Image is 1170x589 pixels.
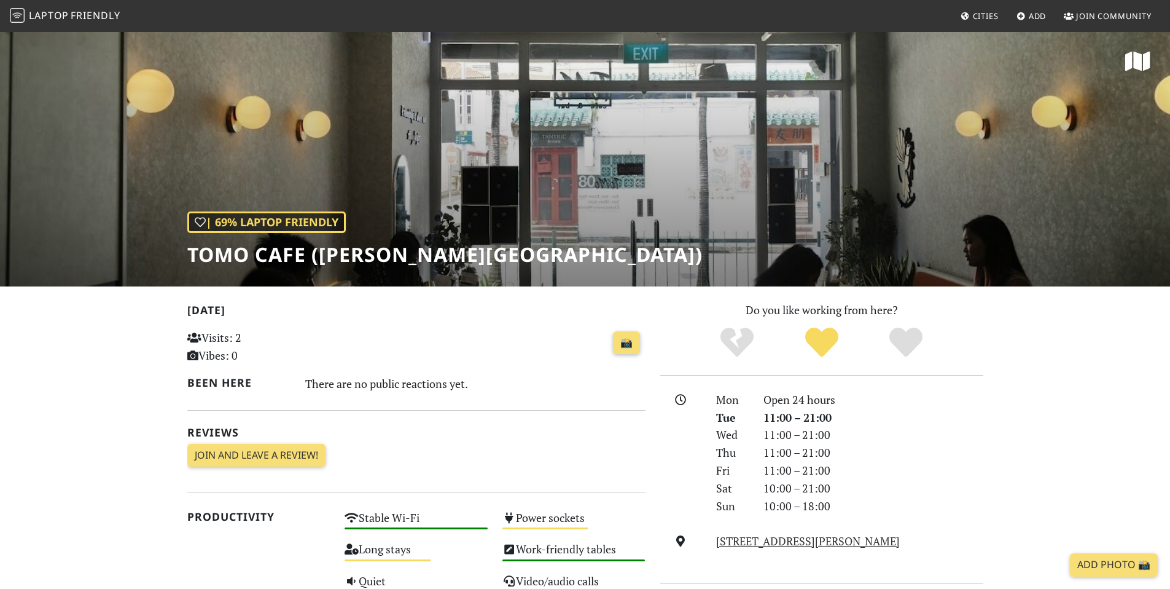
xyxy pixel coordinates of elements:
[495,539,653,571] div: Work-friendly tables
[716,534,900,548] a: [STREET_ADDRESS][PERSON_NAME]
[71,9,120,22] span: Friendly
[756,497,991,515] div: 10:00 – 18:00
[305,374,645,393] div: There are no public reactions yet.
[756,480,991,497] div: 10:00 – 21:00
[187,426,645,439] h2: Reviews
[709,480,755,497] div: Sat
[10,6,120,27] a: LaptopFriendly LaptopFriendly
[779,326,864,360] div: Yes
[187,304,645,322] h2: [DATE]
[973,10,999,22] span: Cities
[695,326,779,360] div: No
[709,426,755,444] div: Wed
[956,5,1004,27] a: Cities
[10,8,25,23] img: LaptopFriendly
[337,539,495,571] div: Long stays
[187,510,330,523] h2: Productivity
[756,462,991,480] div: 11:00 – 21:00
[187,243,703,266] h1: ToMo Cafe ([PERSON_NAME][GEOGRAPHIC_DATA])
[756,426,991,444] div: 11:00 – 21:00
[1012,5,1051,27] a: Add
[756,444,991,462] div: 11:00 – 21:00
[1076,10,1152,22] span: Join Community
[756,391,991,409] div: Open 24 hours
[187,329,330,365] p: Visits: 2 Vibes: 0
[187,376,291,389] h2: Been here
[709,409,755,427] div: Tue
[1029,10,1047,22] span: Add
[187,211,346,233] div: | 69% Laptop Friendly
[337,508,495,539] div: Stable Wi-Fi
[864,326,948,360] div: Definitely!
[709,497,755,515] div: Sun
[495,508,653,539] div: Power sockets
[709,462,755,480] div: Fri
[1059,5,1156,27] a: Join Community
[660,301,983,319] p: Do you like working from here?
[709,391,755,409] div: Mon
[709,444,755,462] div: Thu
[29,9,69,22] span: Laptop
[756,409,991,427] div: 11:00 – 21:00
[1070,553,1158,577] a: Add Photo 📸
[187,444,326,467] a: Join and leave a review!
[613,331,640,355] a: 📸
